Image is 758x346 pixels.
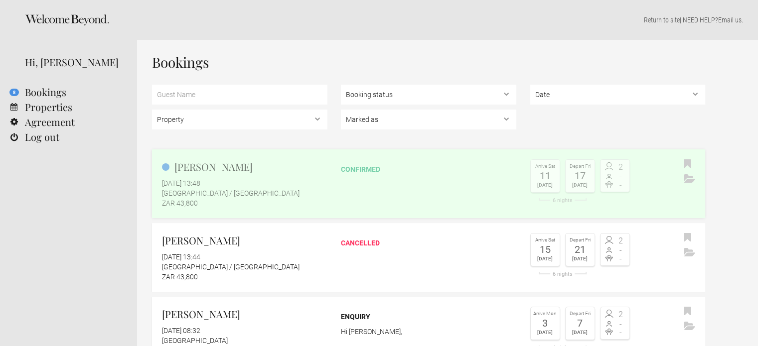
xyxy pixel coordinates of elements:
[615,163,627,171] span: 2
[533,254,557,263] div: [DATE]
[681,172,698,187] button: Archive
[568,244,592,254] div: 21
[644,16,680,24] a: Return to site
[533,236,557,244] div: Arrive Sat
[152,149,705,218] a: [PERSON_NAME] [DATE] 13:48 [GEOGRAPHIC_DATA] / [GEOGRAPHIC_DATA] ZAR 43,800 confirmed Arrive Sat ...
[533,162,557,171] div: Arrive Sat
[341,312,516,322] div: Enquiry
[681,157,694,172] button: Bookmark
[162,233,327,248] h2: [PERSON_NAME]
[568,162,592,171] div: Depart Fri
[568,328,592,337] div: [DATE]
[533,244,557,254] div: 15
[162,273,198,281] flynt-currency: ZAR 43,800
[152,15,743,25] p: | NEED HELP? .
[162,159,327,174] h2: [PERSON_NAME]
[615,255,627,263] span: -
[615,181,627,189] span: -
[162,253,200,261] flynt-date-display: [DATE] 13:44
[568,310,592,318] div: Depart Fri
[341,85,516,105] select: , ,
[162,179,200,187] flynt-date-display: [DATE] 13:48
[530,198,595,203] div: 6 nights
[162,307,327,322] h2: [PERSON_NAME]
[152,223,705,292] a: [PERSON_NAME] [DATE] 13:44 [GEOGRAPHIC_DATA] / [GEOGRAPHIC_DATA] ZAR 43,800 cancelled Arrive Sat ...
[25,55,122,70] div: Hi, [PERSON_NAME]
[530,271,595,277] div: 6 nights
[615,246,627,254] span: -
[568,171,592,181] div: 17
[615,329,627,337] span: -
[162,336,327,346] div: [GEOGRAPHIC_DATA]
[681,245,698,260] button: Archive
[533,181,557,190] div: [DATE]
[341,110,516,129] select: , , ,
[162,262,327,272] div: [GEOGRAPHIC_DATA] / [GEOGRAPHIC_DATA]
[162,188,327,198] div: [GEOGRAPHIC_DATA] / [GEOGRAPHIC_DATA]
[615,320,627,328] span: -
[9,89,19,96] flynt-notification-badge: 8
[568,254,592,263] div: [DATE]
[152,85,327,105] input: Guest Name
[681,319,698,334] button: Archive
[718,16,742,24] a: Email us
[533,328,557,337] div: [DATE]
[568,236,592,244] div: Depart Fri
[681,231,694,245] button: Bookmark
[615,237,627,245] span: 2
[615,311,627,319] span: 2
[152,55,705,70] h1: Bookings
[615,173,627,181] span: -
[568,318,592,328] div: 7
[533,171,557,181] div: 11
[341,164,516,174] div: confirmed
[681,304,694,319] button: Bookmark
[162,327,200,335] flynt-date-display: [DATE] 08:32
[533,310,557,318] div: Arrive Mon
[162,199,198,207] flynt-currency: ZAR 43,800
[533,318,557,328] div: 3
[568,181,592,190] div: [DATE]
[341,238,516,248] div: cancelled
[530,85,706,105] select: ,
